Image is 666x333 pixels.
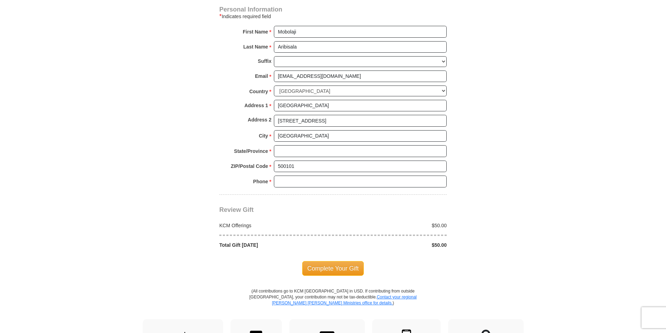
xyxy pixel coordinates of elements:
[219,7,447,12] h4: Personal Information
[234,146,268,156] strong: State/Province
[243,42,268,52] strong: Last Name
[243,27,268,37] strong: First Name
[333,242,451,249] div: $50.00
[249,288,417,319] p: (All contributions go to KCM [GEOGRAPHIC_DATA] in USD. If contributing from outside [GEOGRAPHIC_D...
[245,101,268,110] strong: Address 1
[216,242,333,249] div: Total Gift [DATE]
[302,261,364,276] span: Complete Your Gift
[216,222,333,229] div: KCM Offerings
[333,222,451,229] div: $50.00
[259,131,268,141] strong: City
[231,161,268,171] strong: ZIP/Postal Code
[248,115,271,125] strong: Address 2
[249,87,268,96] strong: Country
[255,71,268,81] strong: Email
[258,56,271,66] strong: Suffix
[219,12,447,21] div: Indicates required field
[219,206,254,213] span: Review Gift
[253,177,268,186] strong: Phone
